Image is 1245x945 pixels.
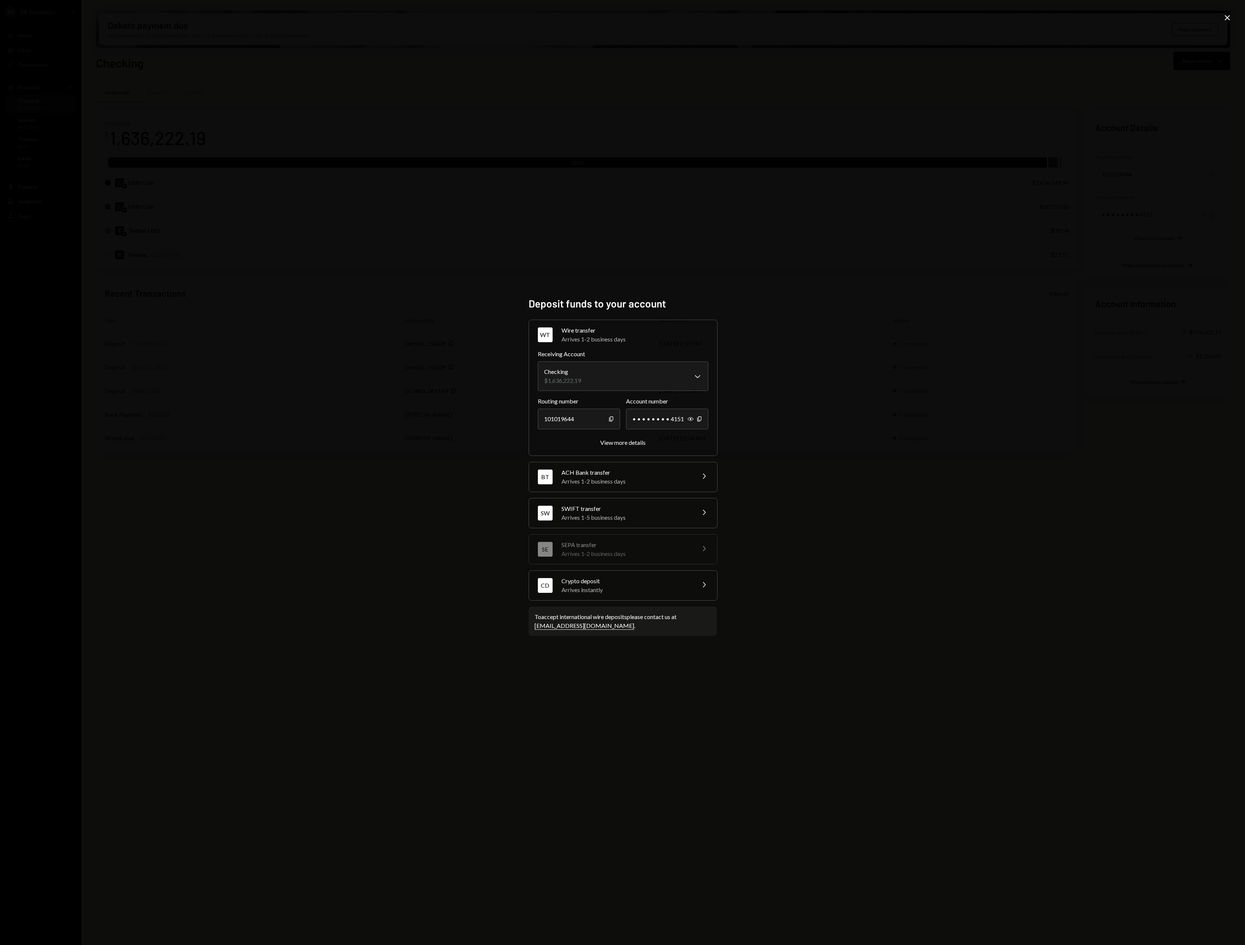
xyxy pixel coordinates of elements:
[529,296,717,311] h2: Deposit funds to your account
[561,468,691,477] div: ACH Bank transfer
[561,504,691,513] div: SWIFT transfer
[538,578,553,593] div: CD
[561,335,708,344] div: Arrives 1-2 business days
[538,350,708,447] div: WTWire transferArrives 1-2 business days
[538,361,708,391] button: Receiving Account
[561,326,708,335] div: Wire transfer
[529,320,717,350] button: WTWire transferArrives 1-2 business days
[538,397,620,406] label: Routing number
[538,327,553,342] div: WT
[626,397,708,406] label: Account number
[538,506,553,520] div: SW
[561,513,691,522] div: Arrives 1-5 business days
[600,439,646,447] button: View more details
[561,577,691,585] div: Crypto deposit
[529,571,717,600] button: CDCrypto depositArrives instantly
[535,622,634,630] a: [EMAIL_ADDRESS][DOMAIN_NAME]
[561,540,691,549] div: SEPA transfer
[529,498,717,528] button: SWSWIFT transferArrives 1-5 business days
[529,535,717,564] button: SESEPA transferArrives 1-2 business days
[561,585,691,594] div: Arrives instantly
[538,470,553,484] div: BT
[626,409,708,429] div: • • • • • • • • 4151
[561,549,691,558] div: Arrives 1-2 business days
[535,612,711,630] div: To accept international wire deposits please contact us at .
[538,409,620,429] div: 101019644
[538,350,708,358] label: Receiving Account
[529,462,717,492] button: BTACH Bank transferArrives 1-2 business days
[538,542,553,557] div: SE
[561,477,691,486] div: Arrives 1-2 business days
